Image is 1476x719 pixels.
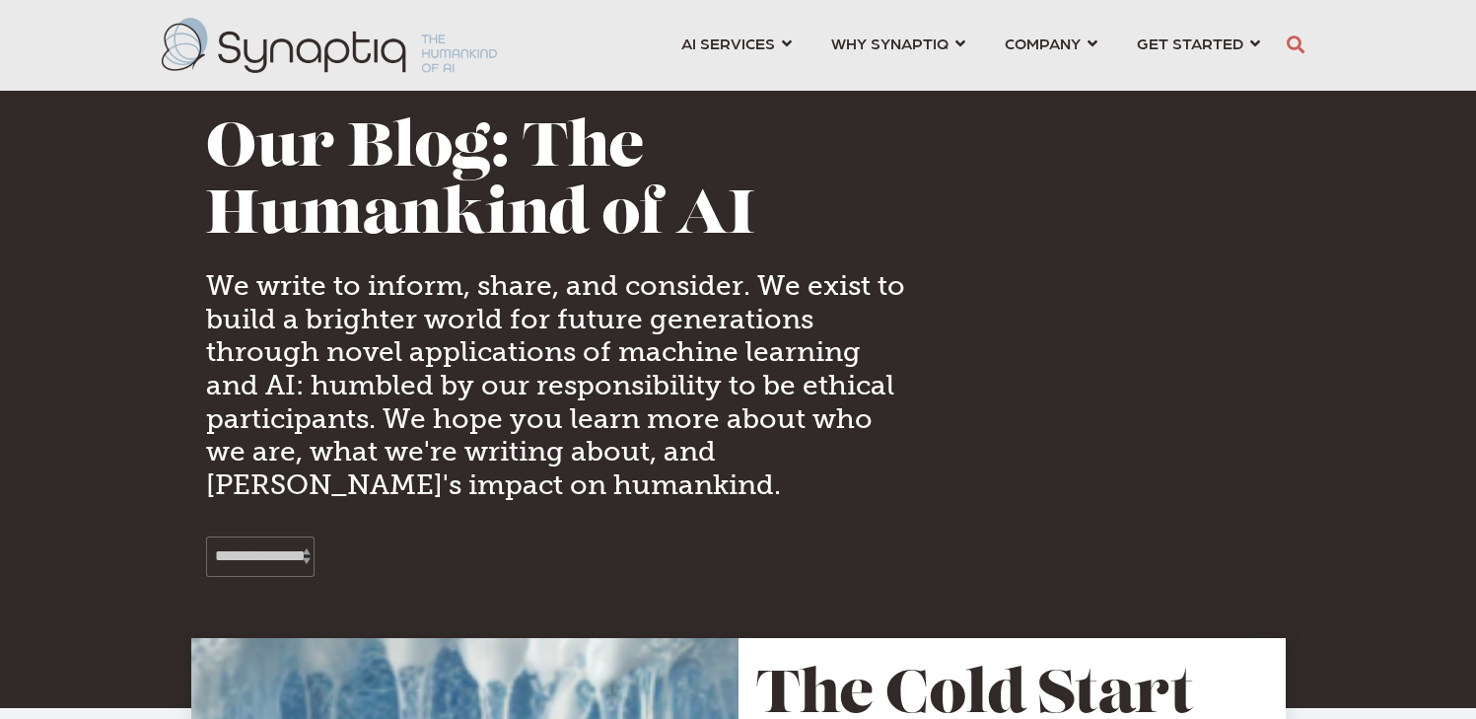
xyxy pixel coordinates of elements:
[1005,25,1097,61] a: COMPANY
[162,18,497,73] img: synaptiq logo-2
[831,30,949,56] span: WHY SYNAPTIQ
[681,30,775,56] span: AI SERVICES
[1137,30,1243,56] span: GET STARTED
[1005,30,1081,56] span: COMPANY
[681,25,792,61] a: AI SERVICES
[831,25,965,61] a: WHY SYNAPTIQ
[206,117,906,252] h1: Our Blog: The Humankind of AI
[206,269,906,501] h4: We write to inform, share, and consider. We exist to build a brighter world for future generation...
[1137,25,1260,61] a: GET STARTED
[662,10,1280,81] nav: menu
